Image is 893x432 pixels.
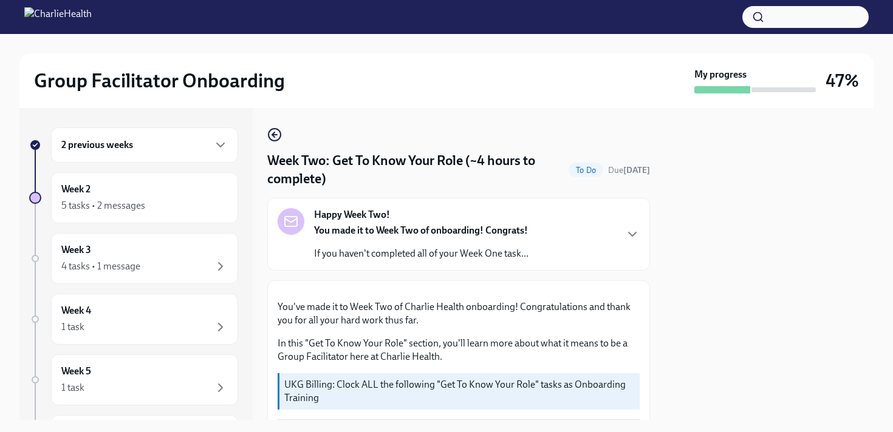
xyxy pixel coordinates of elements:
[278,300,640,327] p: You've made it to Week Two of Charlie Health onboarding! Congratulations and thank you for all yo...
[314,247,529,260] p: If you haven't completed all of your Week One task...
[608,164,650,176] span: September 22nd, 2025 10:00
[61,365,91,378] h6: Week 5
[61,243,91,257] h6: Week 3
[826,70,859,92] h3: 47%
[61,304,91,317] h6: Week 4
[61,320,84,334] div: 1 task
[61,260,140,273] div: 4 tasks • 1 message
[267,152,564,188] h4: Week Two: Get To Know Your Role (~4 hours to complete)
[569,166,603,175] span: To Do
[314,208,390,221] strong: Happy Week Two!
[61,183,91,196] h6: Week 2
[284,378,635,405] p: UKG Billing: Clock ALL the following "Get To Know Your Role" tasks as Onboarding Training
[24,7,92,27] img: CharlieHealth
[61,199,145,212] div: 5 tasks • 2 messages
[29,294,238,345] a: Week 41 task
[29,354,238,405] a: Week 51 task
[278,337,640,363] p: In this "Get To Know Your Role" section, you'll learn more about what it means to be a Group Faci...
[51,127,238,163] div: 2 previous weeks
[61,381,84,394] div: 1 task
[623,165,650,175] strong: [DATE]
[608,165,650,175] span: Due
[34,69,285,93] h2: Group Facilitator Onboarding
[29,172,238,223] a: Week 25 tasks • 2 messages
[61,138,133,152] h6: 2 previous weeks
[314,224,528,236] strong: You made it to Week Two of onboarding! Congrats!
[29,233,238,284] a: Week 34 tasks • 1 message
[694,68,747,81] strong: My progress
